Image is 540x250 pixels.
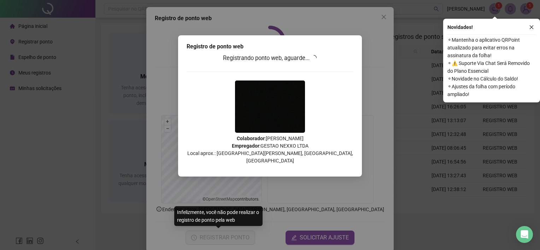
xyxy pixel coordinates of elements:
span: loading [310,54,318,62]
span: close [529,25,534,30]
p: : [PERSON_NAME] : GESTAO NEXXO LTDA Local aprox.: [GEOGRAPHIC_DATA][PERSON_NAME], [GEOGRAPHIC_DAT... [187,135,353,165]
strong: Colaborador [237,136,265,141]
span: Novidades ! [447,23,473,31]
div: Open Intercom Messenger [516,226,533,243]
h3: Registrando ponto web, aguarde... [187,54,353,63]
span: ⚬ ⚠️ Suporte Via Chat Será Removido do Plano Essencial [447,59,536,75]
div: Registro de ponto web [187,42,353,51]
strong: Empregador [232,143,259,149]
span: ⚬ Mantenha o aplicativo QRPoint atualizado para evitar erros na assinatura da folha! [447,36,536,59]
span: ⚬ Novidade no Cálculo do Saldo! [447,75,536,83]
div: Infelizmente, você não pode realizar o registro de ponto pela web [174,206,263,226]
img: 2Q== [235,81,305,133]
span: ⚬ Ajustes da folha com período ampliado! [447,83,536,98]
